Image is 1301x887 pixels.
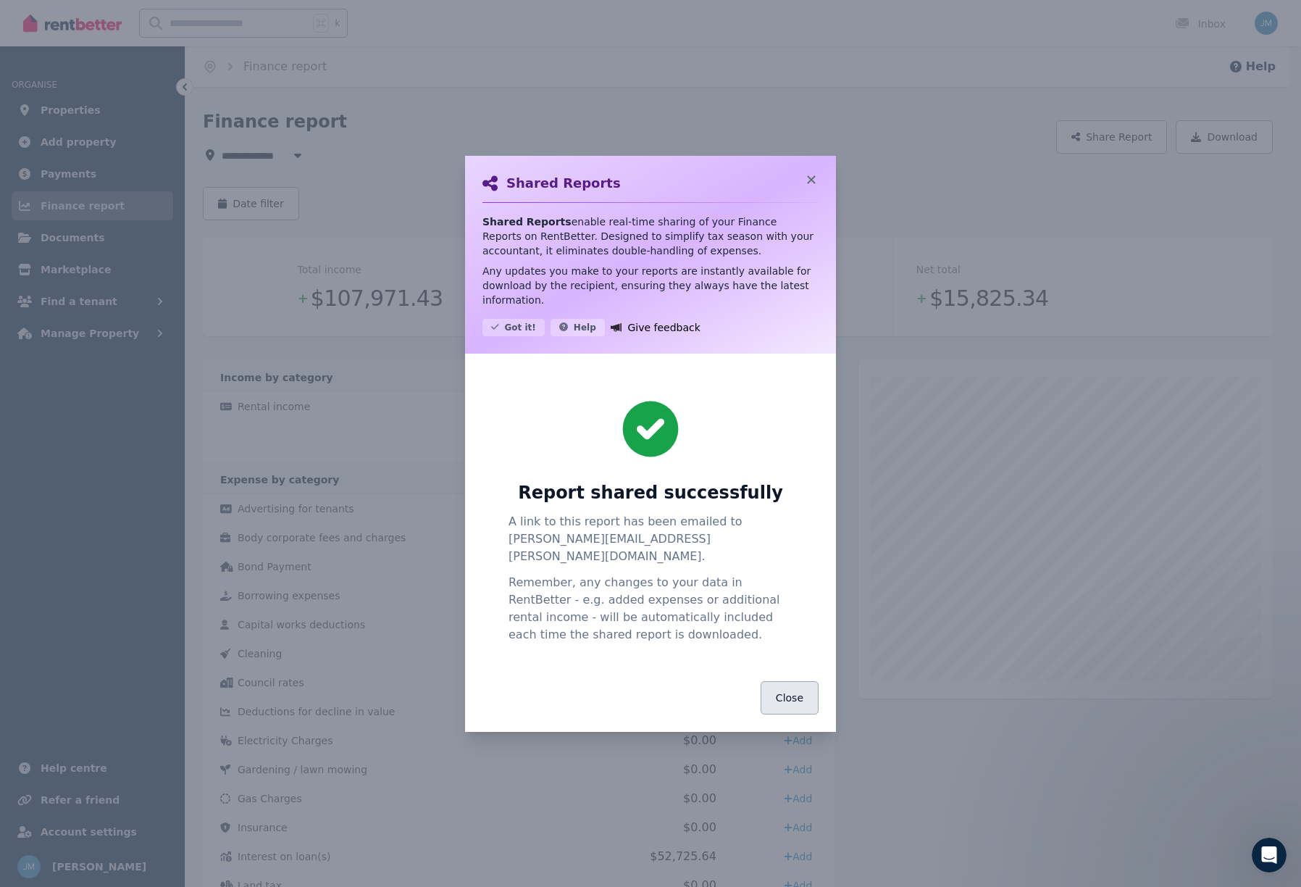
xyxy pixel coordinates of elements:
h2: Shared Reports [506,173,621,193]
div: Did this answer your question? [17,722,481,738]
a: [PERSON_NAME][EMAIL_ADDRESS][PERSON_NAME][DOMAIN_NAME] [509,532,711,563]
span: 😐 [238,737,259,766]
a: Open in help center [191,784,307,796]
iframe: Intercom live chat [1252,838,1287,873]
a: Give feedback [611,319,700,336]
button: go back [9,6,37,33]
h3: Report shared successfully [518,481,783,504]
button: Got it! [482,319,545,336]
p: Any updates you make to your reports are instantly available for download by the recipient, ensur... [482,264,819,307]
button: Collapse window [435,6,463,33]
div: Close [463,6,489,32]
span: 😃 [276,737,297,766]
span: neutral face reaction [230,737,268,766]
p: enable real-time sharing of your Finance Reports on RentBetter. Designed to simplify tax season w... [482,215,819,258]
strong: Shared Reports [482,216,572,228]
p: A link to this report has been emailed to . [509,513,792,565]
span: disappointed reaction [193,737,230,766]
button: Help [551,319,605,336]
span: 😞 [201,737,222,766]
span: smiley reaction [268,737,306,766]
button: Close [761,681,819,715]
p: Remember, any changes to your data in RentBetter - e.g. added expenses or additional rental incom... [509,574,792,644]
